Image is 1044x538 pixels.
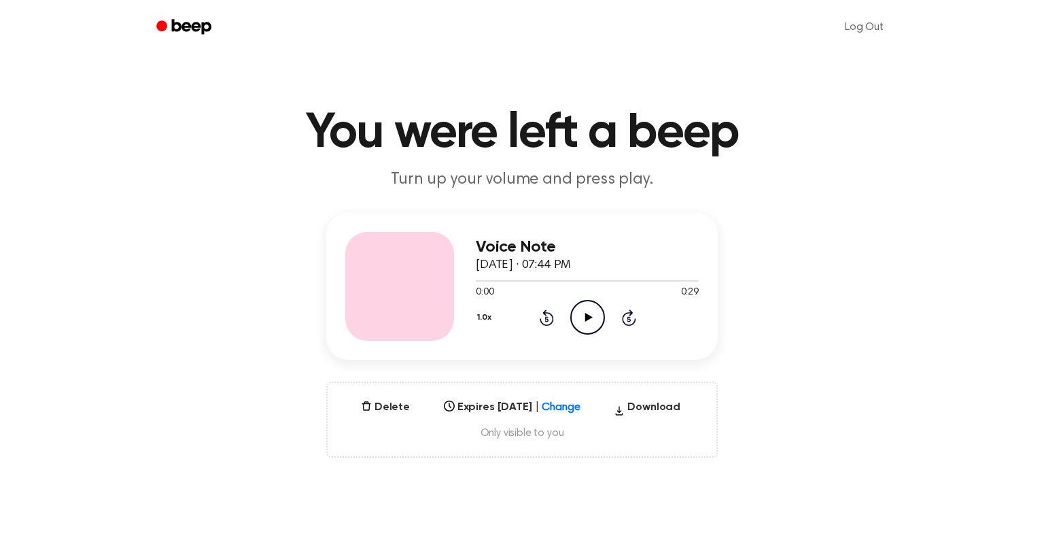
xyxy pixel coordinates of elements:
span: [DATE] · 07:44 PM [476,259,571,271]
button: Download [608,399,686,421]
button: Delete [355,399,415,416]
span: 0:29 [681,286,699,300]
span: 0:00 [476,286,493,300]
button: 1.0x [476,306,496,329]
span: Only visible to you [344,426,700,440]
h3: Voice Note [476,238,699,256]
h1: You were left a beep [174,109,870,158]
a: Log Out [831,11,897,44]
p: Turn up your volume and press play. [261,169,783,191]
a: Beep [147,14,224,41]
